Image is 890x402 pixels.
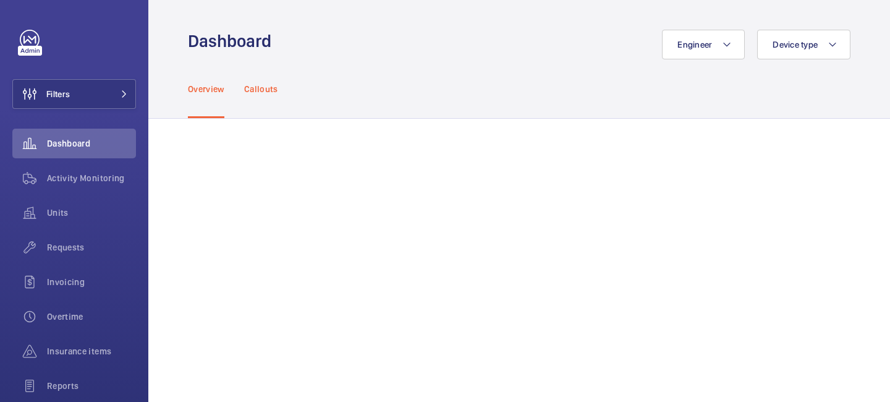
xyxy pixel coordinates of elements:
span: Activity Monitoring [47,172,136,184]
h1: Dashboard [188,30,279,53]
span: Filters [46,88,70,100]
span: Requests [47,241,136,254]
span: Invoicing [47,276,136,288]
span: Overtime [47,310,136,323]
button: Engineer [662,30,745,59]
button: Device type [757,30,850,59]
span: Engineer [677,40,712,49]
span: Device type [773,40,818,49]
span: Insurance items [47,345,136,357]
p: Overview [188,83,224,95]
span: Dashboard [47,137,136,150]
button: Filters [12,79,136,109]
p: Callouts [244,83,278,95]
span: Reports [47,380,136,392]
span: Units [47,207,136,219]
